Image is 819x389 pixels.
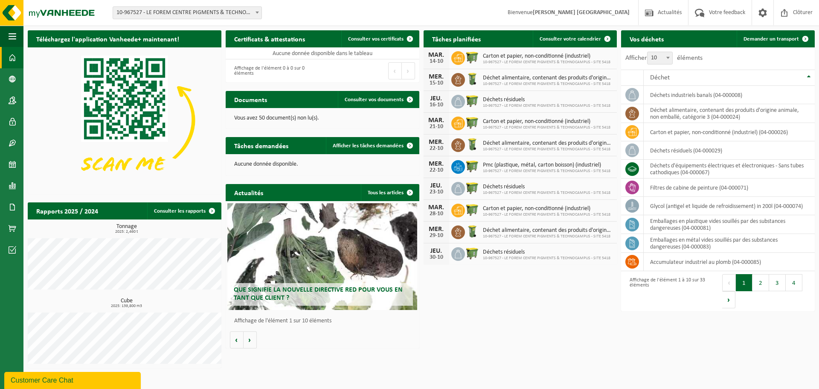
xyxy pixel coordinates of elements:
span: Consulter votre calendrier [540,36,601,42]
h2: Vos déchets [621,30,672,47]
div: 15-10 [428,80,445,86]
a: Demander un transport [737,30,814,47]
h3: Cube [32,298,221,308]
div: JEU. [428,95,445,102]
button: 1 [736,274,752,291]
span: Que signifie la nouvelle directive RED pour vous en tant que client ? [234,287,403,301]
div: Affichage de l'élément 0 à 0 sur 0 éléments [230,61,318,80]
span: 10-967527 - LE FOREM CENTRE PIGMENTS & TECHNOCAMPUS - SITE 5418 - STRÉPY-BRACQUEGNIES [113,7,261,19]
h2: Documents [226,91,276,108]
img: WB-1100-HPE-GN-50 [465,181,479,195]
span: Déchet [650,74,670,81]
a: Consulter les rapports [147,202,221,219]
button: Vorige [230,331,244,348]
td: déchets d'équipements électriques et électroniques - Sans tubes cathodiques (04-000067) [644,160,815,178]
img: WB-0140-HPE-GN-50 [465,72,479,86]
img: Download de VHEPlus App [28,47,221,193]
span: 10-967527 - LE FOREM CENTRE PIGMENTS & TECHNOCAMPUS - SITE 5418 [483,125,610,130]
a: Tous les articles [361,184,418,201]
span: 10-967527 - LE FOREM CENTRE PIGMENTS & TECHNOCAMPUS - SITE 5418 [483,212,610,217]
span: 10 [647,52,673,64]
span: 10-967527 - LE FOREM CENTRE PIGMENTS & TECHNOCAMPUS - SITE 5418 [483,82,613,87]
div: MAR. [428,52,445,58]
iframe: chat widget [4,370,142,389]
div: MER. [428,226,445,233]
h2: Tâches planifiées [424,30,489,47]
label: Afficher éléments [625,55,703,61]
td: glycol (antigel et liquide de refroidissement) in 200l (04-000074) [644,197,815,215]
div: MER. [428,73,445,80]
div: 22-10 [428,146,445,152]
h2: Certificats & attestations [226,30,314,47]
a: Consulter vos certificats [341,30,418,47]
h2: Actualités [226,184,272,201]
div: 29-10 [428,233,445,239]
a: Consulter vos documents [338,91,418,108]
td: accumulateur industriel au plomb (04-000085) [644,253,815,271]
a: Consulter votre calendrier [533,30,616,47]
span: 10-967527 - LE FOREM CENTRE PIGMENTS & TECHNOCAMPUS - SITE 5418 [483,169,610,174]
button: 2 [752,274,769,291]
span: Déchet alimentaire, contenant des produits d'origine animale, non emballé, catég... [483,140,613,147]
td: Aucune donnée disponible dans le tableau [226,47,419,59]
img: WB-0140-HPE-GN-50 [465,137,479,152]
span: Carton et papier, non-conditionné (industriel) [483,205,610,212]
td: déchet alimentaire, contenant des produits d'origine animale, non emballé, catégorie 3 (04-000024) [644,104,815,123]
p: Vous avez 50 document(s) non lu(s). [234,115,411,121]
td: emballages en métal vides souillés par des substances dangereuses (04-000083) [644,234,815,253]
div: JEU. [428,248,445,254]
h3: Tonnage [32,224,221,234]
img: WB-0140-HPE-GN-50 [465,224,479,239]
td: déchets résiduels (04-000029) [644,141,815,160]
button: Previous [722,274,736,291]
span: Demander un transport [743,36,799,42]
h2: Téléchargez l'application Vanheede+ maintenant! [28,30,188,47]
td: déchets industriels banals (04-000008) [644,86,815,104]
div: Affichage de l'élément 1 à 10 sur 33 éléments [625,273,714,309]
button: Next [402,62,415,79]
td: emballages en plastique vides souillés par des substances dangereuses (04-000081) [644,215,815,234]
span: 10 [648,52,672,64]
div: 23-10 [428,189,445,195]
td: filtres de cabine de peinture (04-000071) [644,178,815,197]
button: Next [722,291,735,308]
div: JEU. [428,182,445,189]
span: Déchet alimentaire, contenant des produits d'origine animale, non emballé, catég... [483,75,613,82]
button: Volgende [244,331,257,348]
span: Carton et papier, non-conditionné (industriel) [483,53,610,60]
span: 10-967527 - LE FOREM CENTRE PIGMENTS & TECHNOCAMPUS - SITE 5418 [483,234,613,239]
div: 21-10 [428,124,445,130]
span: Pmc (plastique, métal, carton boisson) (industriel) [483,162,610,169]
div: 22-10 [428,167,445,173]
td: carton et papier, non-conditionné (industriel) (04-000026) [644,123,815,141]
span: 10-967527 - LE FOREM CENTRE PIGMENTS & TECHNOCAMPUS - SITE 5418 [483,190,610,196]
span: Déchets résiduels [483,184,610,190]
span: 2025: 2,460 t [32,230,221,234]
div: 16-10 [428,102,445,108]
span: Consulter vos documents [345,97,404,102]
span: 10-967527 - LE FOREM CENTRE PIGMENTS & TECHNOCAMPUS - SITE 5418 - STRÉPY-BRACQUEGNIES [113,6,262,19]
div: 14-10 [428,58,445,64]
img: WB-1100-HPE-GN-50 [465,94,479,108]
button: 3 [769,274,786,291]
span: Afficher les tâches demandées [333,143,404,149]
div: MAR. [428,204,445,211]
span: 10-967527 - LE FOREM CENTRE PIGMENTS & TECHNOCAMPUS - SITE 5418 [483,147,613,152]
div: MER. [428,139,445,146]
span: Carton et papier, non-conditionné (industriel) [483,118,610,125]
span: Déchet alimentaire, contenant des produits d'origine animale, non emballé, catég... [483,227,613,234]
a: Afficher les tâches demandées [326,137,418,154]
img: WB-1100-HPE-GN-51 [465,50,479,64]
span: 2025: 139,800 m3 [32,304,221,308]
p: Affichage de l'élément 1 sur 10 éléments [234,318,415,324]
button: 4 [786,274,802,291]
span: Consulter vos certificats [348,36,404,42]
span: Déchets résiduels [483,97,610,103]
span: 10-967527 - LE FOREM CENTRE PIGMENTS & TECHNOCAMPUS - SITE 5418 [483,103,610,108]
h2: Rapports 2025 / 2024 [28,202,107,219]
span: 10-967527 - LE FOREM CENTRE PIGMENTS & TECHNOCAMPUS - SITE 5418 [483,256,610,261]
h2: Tâches demandées [226,137,297,154]
div: 28-10 [428,211,445,217]
img: WB-1100-HPE-GN-50 [465,159,479,173]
